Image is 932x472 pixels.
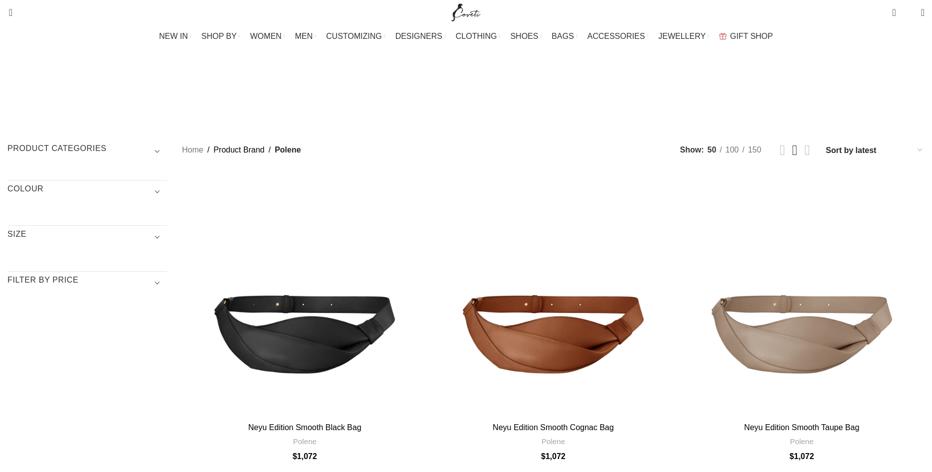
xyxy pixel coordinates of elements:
a: WOMEN [250,26,285,46]
a: JEWELLERY [658,26,709,46]
a: Neyu Edition Smooth Black Bag [248,423,362,432]
a: SHOP BY [201,26,240,46]
a: Neyu Edition Smooth Cognac Bag [430,172,676,418]
a: Polene [293,436,317,447]
img: GiftBag [719,33,727,39]
h3: Product categories [7,143,167,160]
h3: Filter by price [7,275,167,292]
a: Neyu Edition Smooth Taupe Bag [744,423,859,432]
a: NEW IN [159,26,191,46]
span: JEWELLERY [658,31,706,41]
span: SHOES [510,31,538,41]
span: MEN [295,31,313,41]
bdi: 1,072 [293,452,317,461]
a: Neyu Edition Smooth Taupe Bag [679,172,925,418]
a: Neyu Edition Smooth Cognac Bag [493,423,614,432]
div: My Wishlist [904,2,914,22]
span: DESIGNERS [395,31,442,41]
a: ACCESSORIES [587,26,649,46]
a: BAGS [552,26,577,46]
bdi: 1,072 [541,452,565,461]
a: CUSTOMIZING [326,26,385,46]
span: 0 [893,5,901,12]
a: Site logo [449,7,483,16]
a: SHOES [510,26,542,46]
span: CLOTHING [456,31,497,41]
span: BAGS [552,31,573,41]
a: Polene [790,436,813,447]
span: GIFT SHOP [730,31,773,41]
h3: SIZE [7,229,167,246]
a: CLOTHING [456,26,501,46]
span: $ [789,452,794,461]
a: 0 [887,2,901,22]
a: Search [2,2,12,22]
span: CUSTOMIZING [326,31,382,41]
bdi: 1,072 [789,452,814,461]
span: 0 [906,10,913,17]
a: DESIGNERS [395,26,446,46]
div: Main navigation [2,26,930,46]
h3: COLOUR [7,183,167,200]
span: NEW IN [159,31,188,41]
span: $ [293,452,297,461]
a: Neyu Edition Smooth Black Bag [182,172,427,418]
span: $ [541,452,546,461]
a: MEN [295,26,316,46]
span: ACCESSORIES [587,31,645,41]
span: WOMEN [250,31,282,41]
span: SHOP BY [201,31,237,41]
a: Polene [542,436,565,447]
a: GIFT SHOP [719,26,773,46]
